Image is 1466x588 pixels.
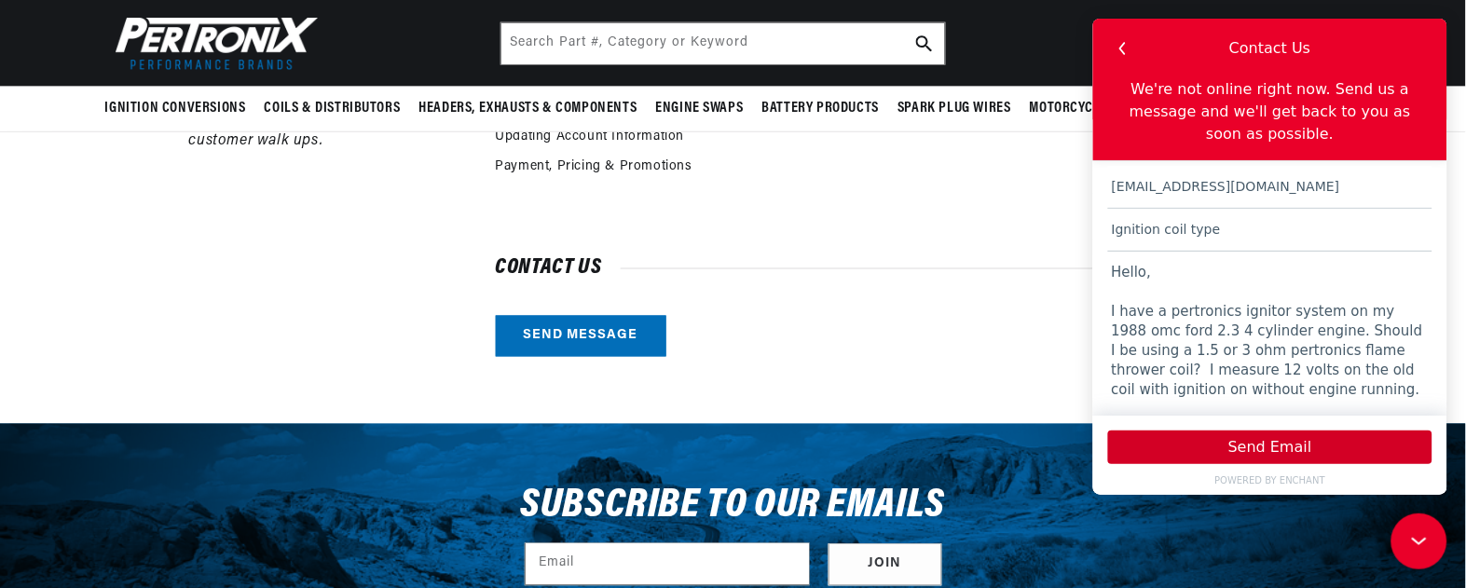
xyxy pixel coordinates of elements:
[1030,99,1108,118] span: Motorcycle
[105,99,246,118] span: Ignition Conversions
[829,544,942,586] button: Subscribe
[897,99,1011,118] span: Spark Plug Wires
[496,127,685,147] a: Updating Account Information
[762,99,880,118] span: Battery Products
[496,316,666,358] a: Send message
[15,190,339,233] input: Subject
[136,19,217,41] div: Contact Us
[496,259,1278,278] h2: Contact us
[647,87,753,130] summary: Engine Swaps
[888,87,1021,130] summary: Spark Plug Wires
[7,455,347,469] a: POWERED BY ENCHANT
[526,544,809,585] input: Email
[656,99,744,118] span: Engine Swaps
[255,87,410,130] summary: Coils & Distributors
[7,60,347,134] div: We're not online right now. Send us a message and we'll get back to you as soon as possible.
[501,23,945,64] input: Search Part #, Category or Keyword
[1021,87,1117,130] summary: Motorcycle
[521,489,946,525] h3: Subscribe to our emails
[105,11,320,75] img: Pertronix
[496,157,692,177] a: Payment, Pricing & Promotions
[904,23,945,64] button: search button
[105,87,255,130] summary: Ignition Conversions
[15,233,339,379] textarea: Hello, I have a pertronics ignitor system on my 1988 omc ford 2.3 4 cylinder engine. Should I be ...
[410,87,647,130] summary: Headers, Exhausts & Components
[15,412,339,445] button: Send Email
[753,87,889,130] summary: Battery Products
[265,99,401,118] span: Coils & Distributors
[15,147,339,190] input: Email
[419,99,637,118] span: Headers, Exhausts & Components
